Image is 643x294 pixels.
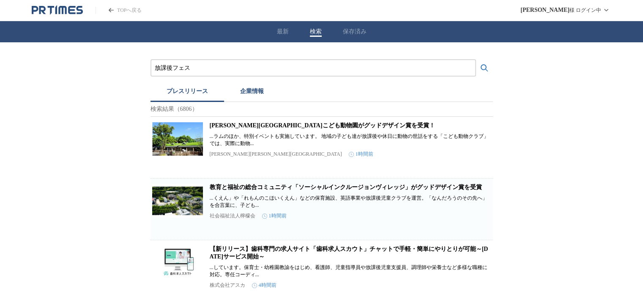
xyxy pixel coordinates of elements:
p: 社会福祉法人檸檬会 [210,212,255,220]
a: 【新リリース】歯科専門の求人サイト「歯科求人スカウト」チャットで手軽・簡単にやりとりが可能～[DATE]サービス開始～ [210,246,488,260]
time: 1時間前 [262,212,287,220]
span: [PERSON_NAME] [520,7,569,14]
a: 教育と福祉の総合コミュニティ「ソーシャルインクルージョンヴィレッジ」がグッドデザイン賞を受賞 [210,184,482,190]
img: 板橋区立こども動物園がグッドデザイン賞を受賞！ [152,122,203,156]
button: 最新 [277,28,289,36]
button: 検索する [476,60,493,77]
button: 企業情報 [224,83,280,102]
p: ...ラムのほか、特別イベントも実施しています。 地域の子ども達が放課後や休日に動物の世話をする「こども動物クラブ」では、実際に動物... [210,133,491,147]
img: 【新リリース】歯科専門の求人サイト「歯科求人スカウト」チャットで手軽・簡単にやりとりが可能～2025年10月16日サービス開始～ [152,245,203,279]
a: PR TIMESのトップページはこちら [96,7,142,14]
time: 1時間前 [349,151,373,158]
a: PR TIMESのトップページはこちら [32,5,83,15]
p: ...しています。保育士・幼稚園教諭をはじめ、看護師、児童指導員や放課後児童支援員、調理師や栄養士など多様な職種に対応。専任コーディ... [210,264,491,278]
time: 4時間前 [252,282,276,289]
p: 検索結果（6806） [150,102,493,117]
p: [PERSON_NAME][PERSON_NAME][GEOGRAPHIC_DATA] [210,151,342,157]
p: ...くえん」や「れもんのこほいくえん」などの保育施設、英語事業や放課後児童クラブを運営。「なんだろうのその先へ」を合言葉に、子ども... [210,195,491,209]
a: [PERSON_NAME][GEOGRAPHIC_DATA]こども動物園がグッドデザイン賞を受賞！ [210,122,435,129]
p: 株式会社アスカ [210,282,245,289]
button: プレスリリース [150,83,224,102]
button: 検索 [310,28,322,36]
button: 保存済み [343,28,367,36]
input: プレスリリースおよび企業を検索する [155,63,472,73]
img: 教育と福祉の総合コミュニティ「ソーシャルインクルージョンヴィレッジ」がグッドデザイン賞を受賞 [152,184,203,217]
